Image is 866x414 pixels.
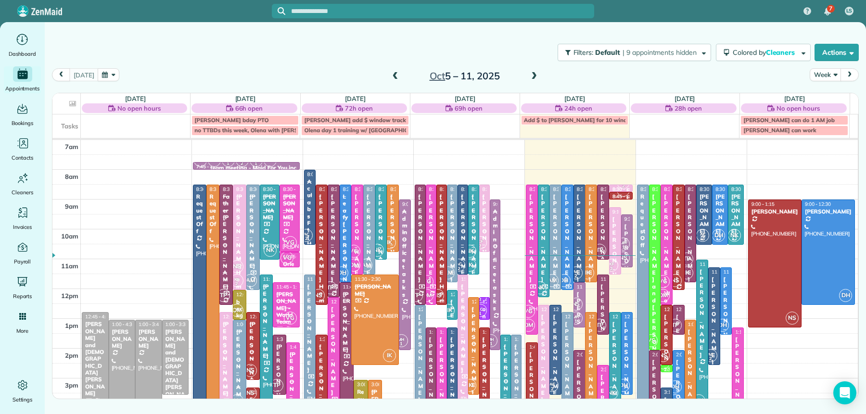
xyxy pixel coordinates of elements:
span: TP [669,319,682,332]
span: 2:00 - 4:00 [676,351,699,358]
span: TP [217,289,230,302]
span: 8:30 - 11:45 [577,186,603,192]
span: AM [359,259,372,272]
span: VG [284,312,297,325]
button: next [841,68,859,81]
a: [DATE] [564,95,585,102]
span: 12:30 - 5:00 [418,306,444,313]
span: VS [645,334,658,347]
span: NK [264,244,277,257]
span: 8:30 - 5:30 [196,186,219,192]
span: IK [680,266,693,279]
span: 8:30 - 5:30 [640,186,663,192]
span: 11:45 - 1:15 [577,284,603,290]
span: Cleaners [766,48,797,57]
span: 9:00 - 12:30 [805,201,831,207]
div: [PERSON_NAME] [460,193,465,283]
span: 8:30 - 11:30 [355,186,381,192]
div: Extra Space Storage [626,194,681,201]
span: 12:15 - 3:30 [471,299,497,305]
span: 8:30 - 11:30 [471,186,497,192]
span: NK [728,229,741,242]
span: 8:30 - 11:00 [263,186,289,192]
div: [PERSON_NAME] [429,193,433,283]
div: [PERSON_NAME] [354,193,360,283]
a: [DATE] [345,95,366,102]
span: NS [230,260,243,273]
span: NS [617,251,630,264]
span: 12:30 - 3:30 [553,306,579,313]
div: [PERSON_NAME] [460,283,465,373]
span: OM [522,319,535,332]
span: 9:15 - 11:30 [612,209,638,215]
a: [DATE] [675,95,695,102]
small: 2 [617,182,629,191]
span: Invoices [13,222,32,232]
div: [PERSON_NAME] [331,306,337,396]
button: Week [810,68,841,81]
span: 1:00 - 4:30 [112,321,135,327]
span: 8:30 - 11:45 [688,186,714,192]
span: 1:30 - 4:15 [319,336,342,342]
span: TP [680,252,693,265]
span: 2:00 - 5:15 [577,351,600,358]
div: [PERSON_NAME] [263,283,270,359]
span: LC [478,306,483,312]
span: 9:00 - 1:15 [751,201,775,207]
div: [PERSON_NAME] [282,193,297,221]
small: 2 [570,272,582,281]
div: [PERSON_NAME] [663,314,670,403]
svg: Focus search [278,7,285,15]
span: 8:30 - 12:00 [565,186,591,192]
span: NK [463,245,476,258]
span: 12:00 - 1:00 [236,291,262,298]
span: VG [347,245,360,258]
span: 11:15 - 2:30 [712,269,738,275]
span: OM [657,289,670,302]
span: TP [410,289,423,302]
small: 1 [222,159,234,168]
span: KF [234,276,240,282]
span: [PERSON_NAME] add $ window tracks [304,116,408,124]
span: IK [581,266,594,279]
small: 2 [474,295,486,304]
span: 8:30 - 5:30 [210,186,233,192]
div: Request Off [196,193,204,235]
span: NS [657,349,670,362]
div: [PERSON_NAME] [263,193,277,221]
div: [PERSON_NAME] [675,193,682,283]
small: 1 [395,339,408,349]
div: [PERSON_NAME] [576,193,583,283]
span: DH [335,266,348,279]
span: 11:30 - 2:30 [355,276,381,282]
span: [PERSON_NAME] bday PTO [194,116,268,124]
span: NS [786,312,799,325]
a: [DATE] [455,95,475,102]
span: 8:30 - 10:45 [283,186,309,192]
span: DH [558,274,571,287]
span: 11:30 - 5:30 [263,276,289,282]
a: [DATE] [784,95,805,102]
span: OM [230,304,243,317]
span: 8:30 - 11:45 [450,186,476,192]
div: [PERSON_NAME] [576,291,583,381]
div: [PERSON_NAME] - World Team [276,291,297,326]
span: [PERSON_NAME] can work [743,126,816,134]
span: 11:30 - 1:30 [600,276,626,282]
span: MH [573,314,579,319]
div: [PERSON_NAME] [711,276,717,366]
span: 1:00 - 4:15 [688,321,711,327]
span: 8:30 - 10:45 [483,186,509,192]
span: IK [383,236,396,249]
span: NS [312,289,325,302]
div: [PERSON_NAME] [600,283,606,373]
span: no TTBDs this week, Olena with [PERSON_NAME] [194,126,328,134]
small: 1 [250,159,262,168]
span: 8:30 - 12:00 [676,186,702,192]
span: 1:00 - 3:30 [166,321,189,327]
span: KF [478,238,483,244]
small: 2 [474,242,486,251]
div: [PERSON_NAME] [699,268,705,358]
div: [PERSON_NAME] [222,321,230,397]
span: 8:30 - 10:30 [731,186,757,192]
